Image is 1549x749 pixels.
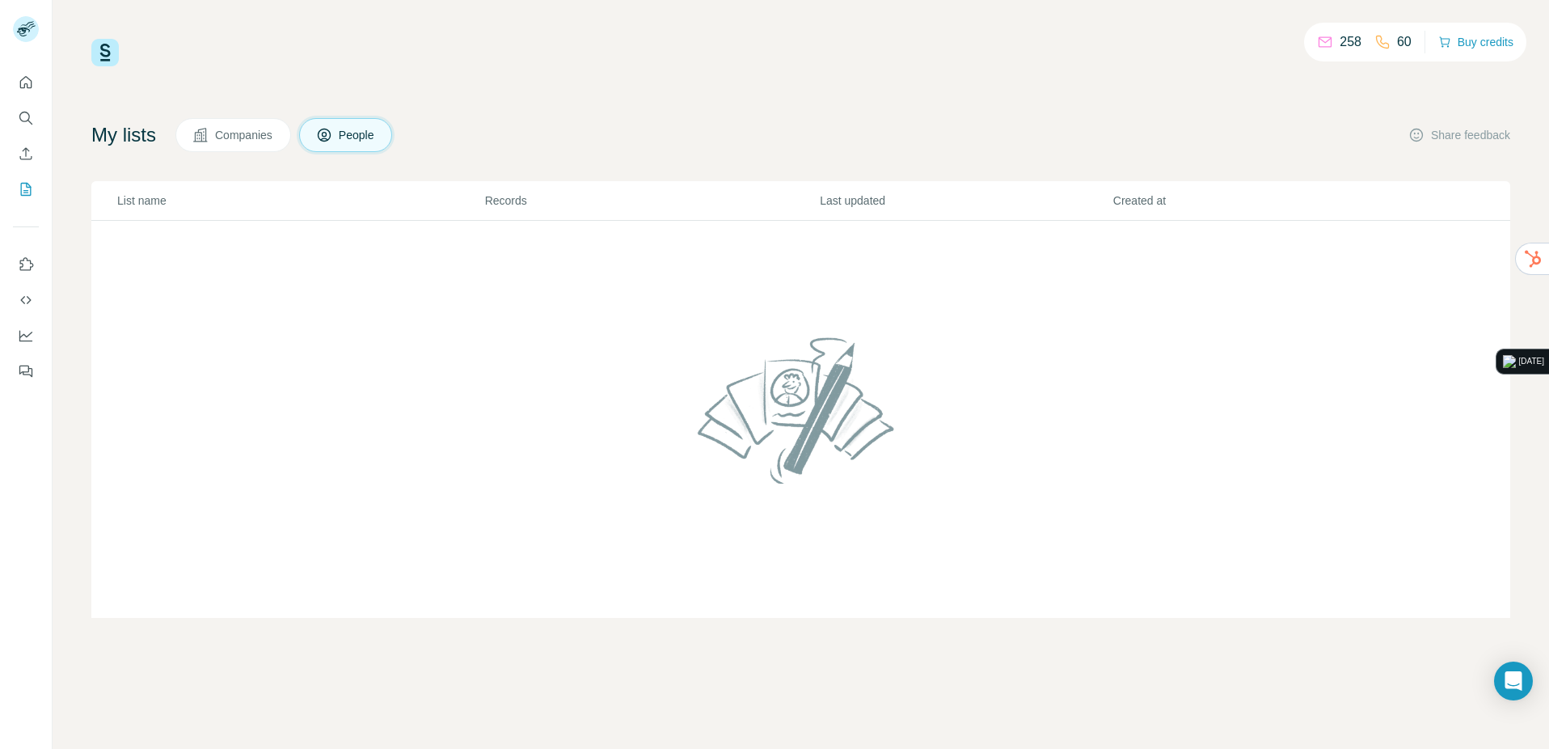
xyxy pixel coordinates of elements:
[13,286,39,315] button: Use Surfe API
[1494,662,1533,700] div: Open Intercom Messenger
[485,193,818,209] p: Records
[1340,32,1361,52] p: 258
[1408,127,1510,143] button: Share feedback
[91,39,119,66] img: Surfe Logo
[13,139,39,168] button: Enrich CSV
[13,175,39,204] button: My lists
[13,104,39,133] button: Search
[13,250,39,279] button: Use Surfe on LinkedIn
[13,321,39,350] button: Dashboard
[1503,355,1516,368] img: logo
[13,68,39,97] button: Quick start
[91,122,156,148] h4: My lists
[820,193,1112,209] p: Last updated
[117,193,483,209] p: List name
[13,357,39,386] button: Feedback
[1438,31,1513,53] button: Buy credits
[691,324,911,497] img: No lists found
[339,127,376,143] span: People
[1519,355,1544,368] div: [DATE]
[1113,193,1405,209] p: Created at
[1397,32,1412,52] p: 60
[215,127,274,143] span: Companies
